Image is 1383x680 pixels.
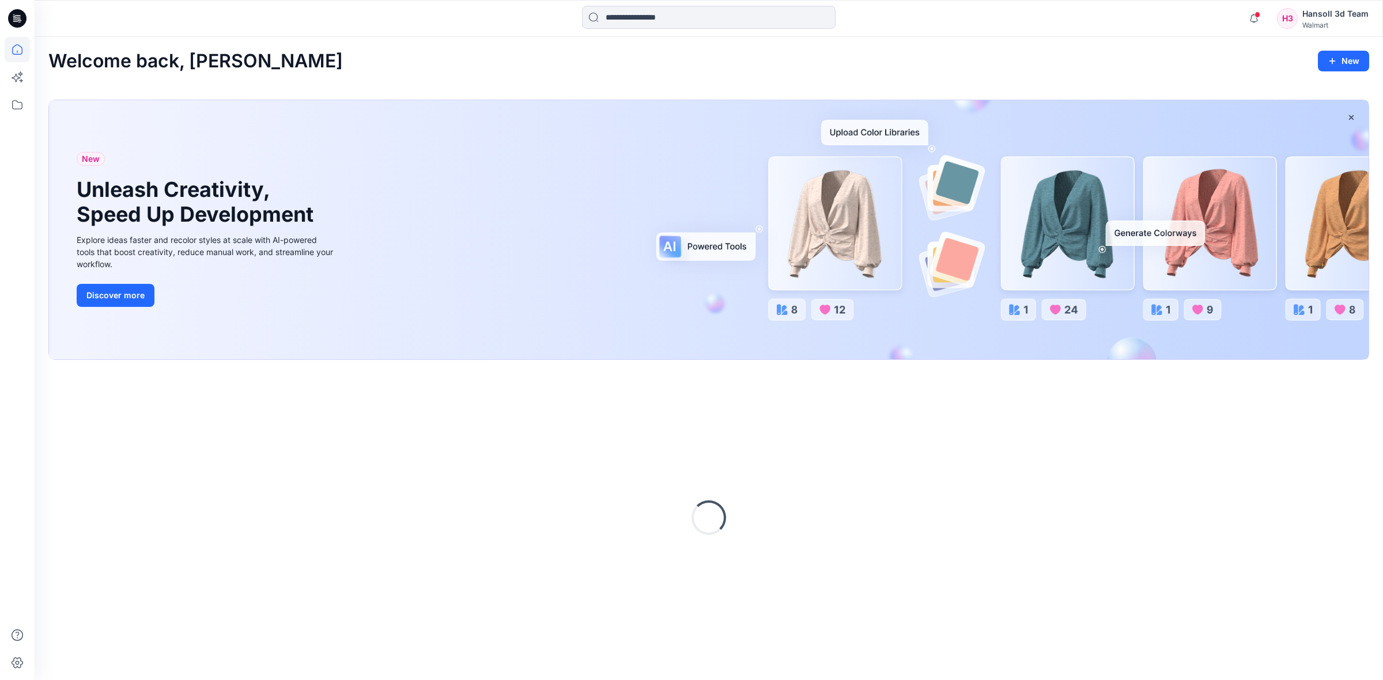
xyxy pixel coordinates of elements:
[77,284,336,307] a: Discover more
[77,234,336,270] div: Explore ideas faster and recolor styles at scale with AI-powered tools that boost creativity, red...
[48,51,343,72] h2: Welcome back, [PERSON_NAME]
[1302,21,1369,29] div: Walmart
[82,152,100,166] span: New
[1318,51,1369,71] button: New
[77,177,319,227] h1: Unleash Creativity, Speed Up Development
[1277,8,1298,29] div: H3
[1302,7,1369,21] div: Hansoll 3d Team
[77,284,154,307] button: Discover more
